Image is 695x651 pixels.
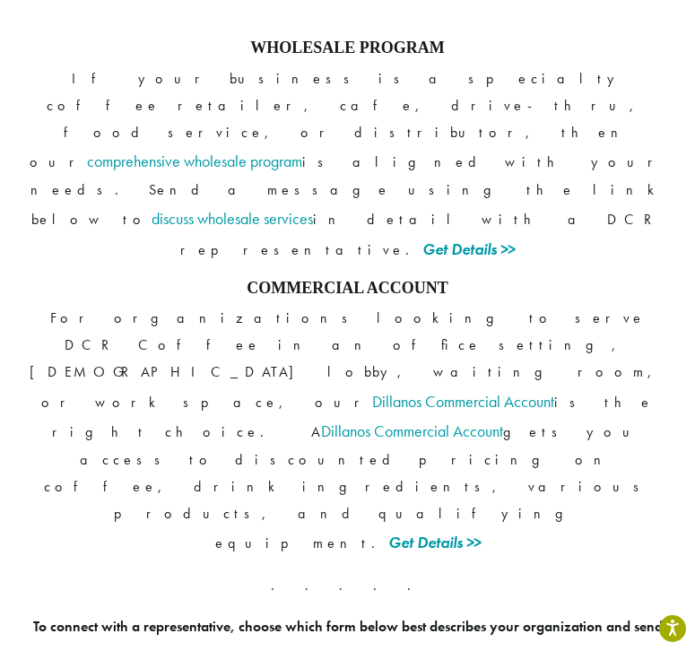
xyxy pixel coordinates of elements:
a: discuss wholesale services [152,208,313,229]
p: For organizations looking to serve DCR Coffee in an office setting, [DEMOGRAPHIC_DATA] lobby, wai... [27,305,668,558]
a: Get Details >> [388,532,481,552]
p: If your business is a specialty coffee retailer, cafe, drive-thru, food service, or distributor, ... [27,65,668,265]
h4: WHOLESALE PROGRAM [27,39,668,58]
a: Dillanos Commercial Account [372,391,554,412]
p: . . . . . [27,572,668,599]
a: Get Details >> [422,239,515,259]
a: comprehensive wholesale program [87,151,302,171]
a: Dillanos Commercial Account [321,421,503,441]
h4: COMMERCIAL ACCOUNT [27,279,668,299]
